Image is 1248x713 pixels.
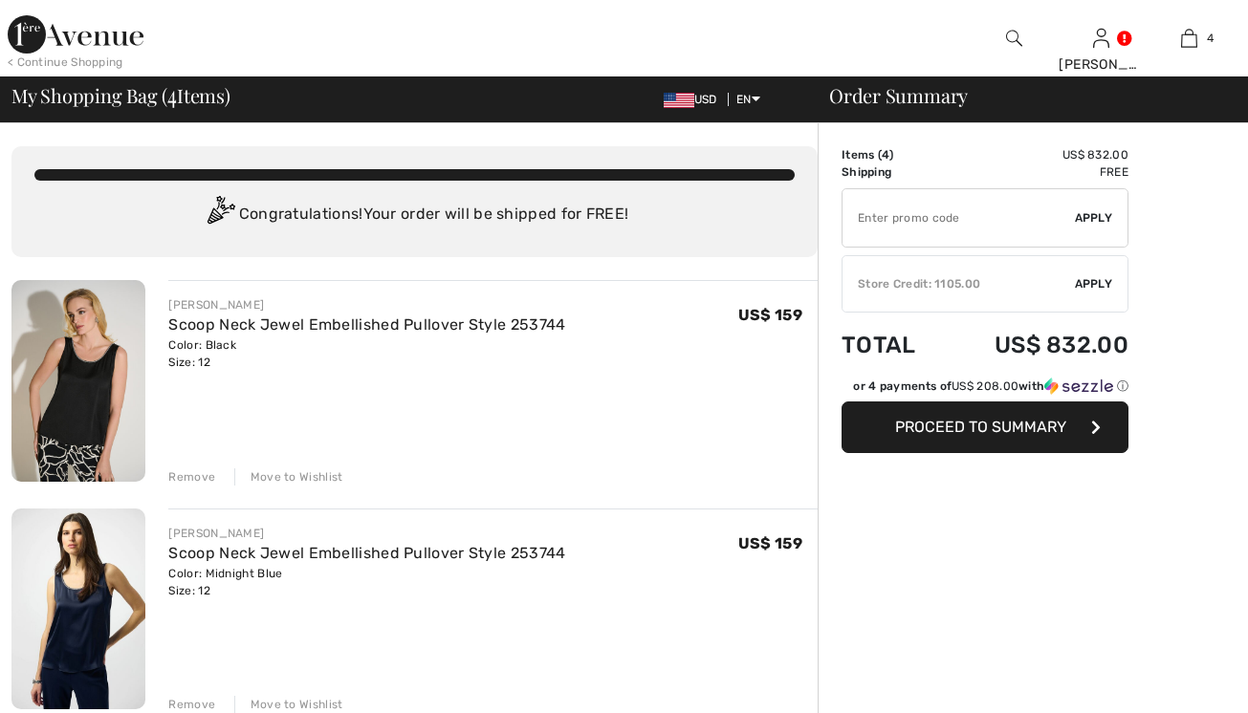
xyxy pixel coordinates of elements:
[843,189,1075,247] input: Promo code
[952,379,1018,393] span: US$ 208.00
[842,163,944,181] td: Shipping
[1181,27,1197,50] img: My Bag
[664,93,725,106] span: USD
[944,163,1128,181] td: Free
[11,86,230,105] span: My Shopping Bag ( Items)
[168,696,215,713] div: Remove
[8,54,123,71] div: < Continue Shopping
[11,508,145,709] img: Scoop Neck Jewel Embellished Pullover Style 253744
[1207,30,1214,47] span: 4
[1006,27,1022,50] img: search the website
[736,93,760,106] span: EN
[1093,27,1109,50] img: My Info
[234,696,343,713] div: Move to Wishlist
[11,280,145,482] img: Scoop Neck Jewel Embellished Pullover Style 253744
[944,146,1128,163] td: US$ 832.00
[738,306,802,324] span: US$ 159
[842,146,944,163] td: Items ( )
[664,93,694,108] img: US Dollar
[882,148,889,162] span: 4
[842,401,1128,453] button: Proceed to Summary
[167,81,177,106] span: 4
[168,525,565,542] div: [PERSON_NAME]
[806,86,1237,105] div: Order Summary
[168,565,565,599] div: Color: Midnight Blue Size: 12
[1147,27,1232,50] a: 4
[842,378,1128,401] div: or 4 payments ofUS$ 208.00withSezzle Click to learn more about Sezzle
[168,296,565,313] div: [PERSON_NAME]
[1075,209,1113,227] span: Apply
[168,336,565,371] div: Color: Black Size: 12
[168,468,215,486] div: Remove
[1059,54,1144,75] div: [PERSON_NAME]
[168,315,565,334] a: Scoop Neck Jewel Embellished Pullover Style 253744
[842,313,944,378] td: Total
[1044,378,1113,395] img: Sezzle
[944,313,1128,378] td: US$ 832.00
[8,15,143,54] img: 1ère Avenue
[201,196,239,234] img: Congratulation2.svg
[895,418,1066,436] span: Proceed to Summary
[1075,275,1113,292] span: Apply
[738,534,802,552] span: US$ 159
[843,275,1075,292] div: Store Credit: 1105.00
[168,544,565,562] a: Scoop Neck Jewel Embellished Pullover Style 253744
[34,196,795,234] div: Congratulations! Your order will be shipped for FREE!
[853,378,1128,395] div: or 4 payments of with
[234,468,343,486] div: Move to Wishlist
[1093,29,1109,47] a: Sign In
